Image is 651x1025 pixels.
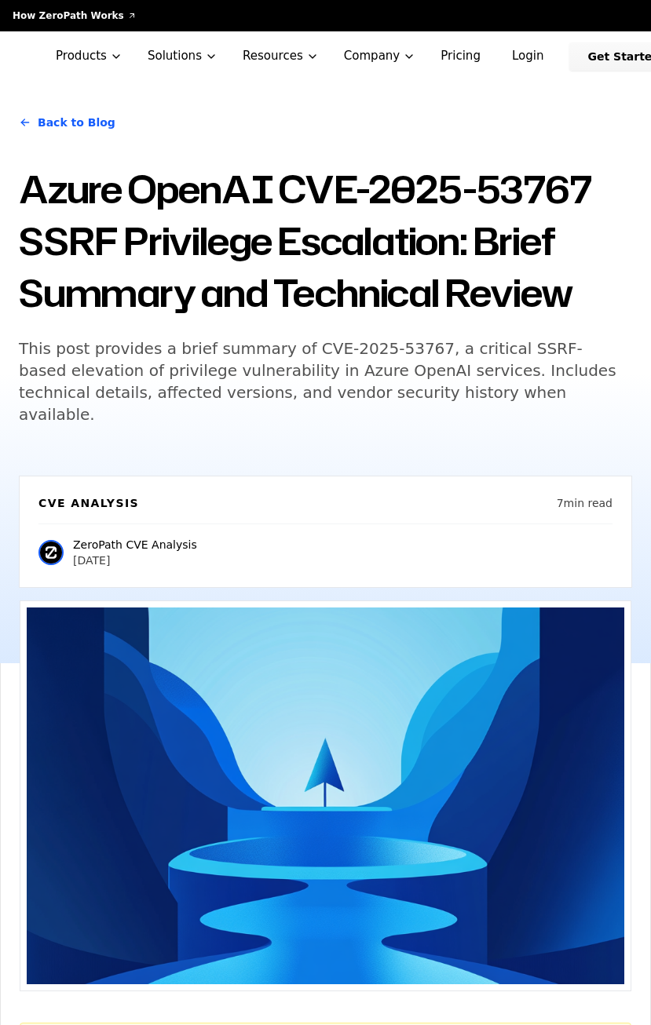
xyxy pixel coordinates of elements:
p: ZeroPath CVE Analysis [73,537,197,553]
p: 7 min read [557,495,613,511]
button: Products [43,31,135,81]
p: [DATE] [73,553,197,568]
button: Solutions [135,31,230,81]
h5: This post provides a brief summary of CVE-2025-53767, a critical SSRF-based elevation of privileg... [19,337,622,425]
a: Back to Blog [19,100,115,144]
button: Company [331,31,429,81]
a: Login [493,42,563,71]
a: Pricing [428,31,493,81]
span: How ZeroPath Works [13,9,124,22]
h1: Azure OpenAI CVE-2025-53767 SSRF Privilege Escalation: Brief Summary and Technical Review [19,163,632,319]
h6: CVE Analysis [38,495,139,511]
a: How ZeroPath Works [13,9,137,22]
img: ZeroPath CVE Analysis [38,540,64,565]
button: Resources [230,31,331,81]
img: Azure OpenAI CVE-2025-53767 SSRF Privilege Escalation: Brief Summary and Technical Review [27,607,624,984]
